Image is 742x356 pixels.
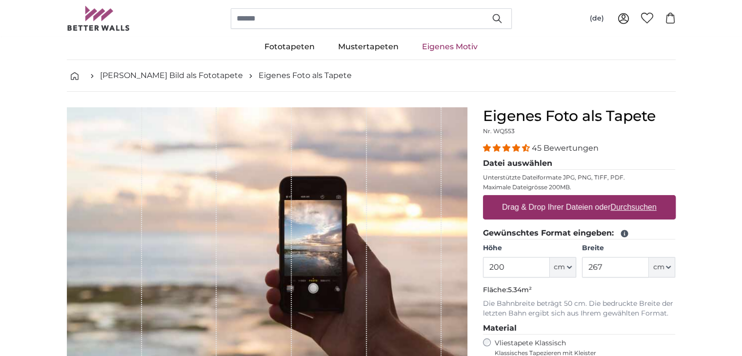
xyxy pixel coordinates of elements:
p: Die Bahnbreite beträgt 50 cm. Die bedruckte Breite der letzten Bahn ergibt sich aus Ihrem gewählt... [483,299,676,318]
button: (de) [582,10,612,27]
p: Fläche: [483,285,676,295]
label: Drag & Drop Ihrer Dateien oder [498,198,661,217]
legend: Datei auswählen [483,158,676,170]
span: cm [554,262,565,272]
nav: breadcrumbs [67,60,676,92]
legend: Gewünschtes Format eingeben: [483,227,676,239]
span: 45 Bewertungen [532,143,599,153]
label: Breite [582,243,675,253]
button: cm [550,257,576,277]
a: Mustertapeten [326,34,410,59]
u: Durchsuchen [610,203,656,211]
p: Unterstützte Dateiformate JPG, PNG, TIFF, PDF. [483,174,676,181]
a: Eigenes Foto als Tapete [259,70,352,81]
label: Höhe [483,243,576,253]
span: 4.36 stars [483,143,532,153]
img: Betterwalls [67,6,130,31]
a: [PERSON_NAME] Bild als Fototapete [100,70,243,81]
h1: Eigenes Foto als Tapete [483,107,676,125]
p: Maximale Dateigrösse 200MB. [483,183,676,191]
span: 5.34m² [508,285,532,294]
legend: Material [483,322,676,335]
span: cm [653,262,664,272]
span: Nr. WQ553 [483,127,515,135]
a: Fototapeten [253,34,326,59]
a: Eigenes Motiv [410,34,489,59]
button: cm [649,257,675,277]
